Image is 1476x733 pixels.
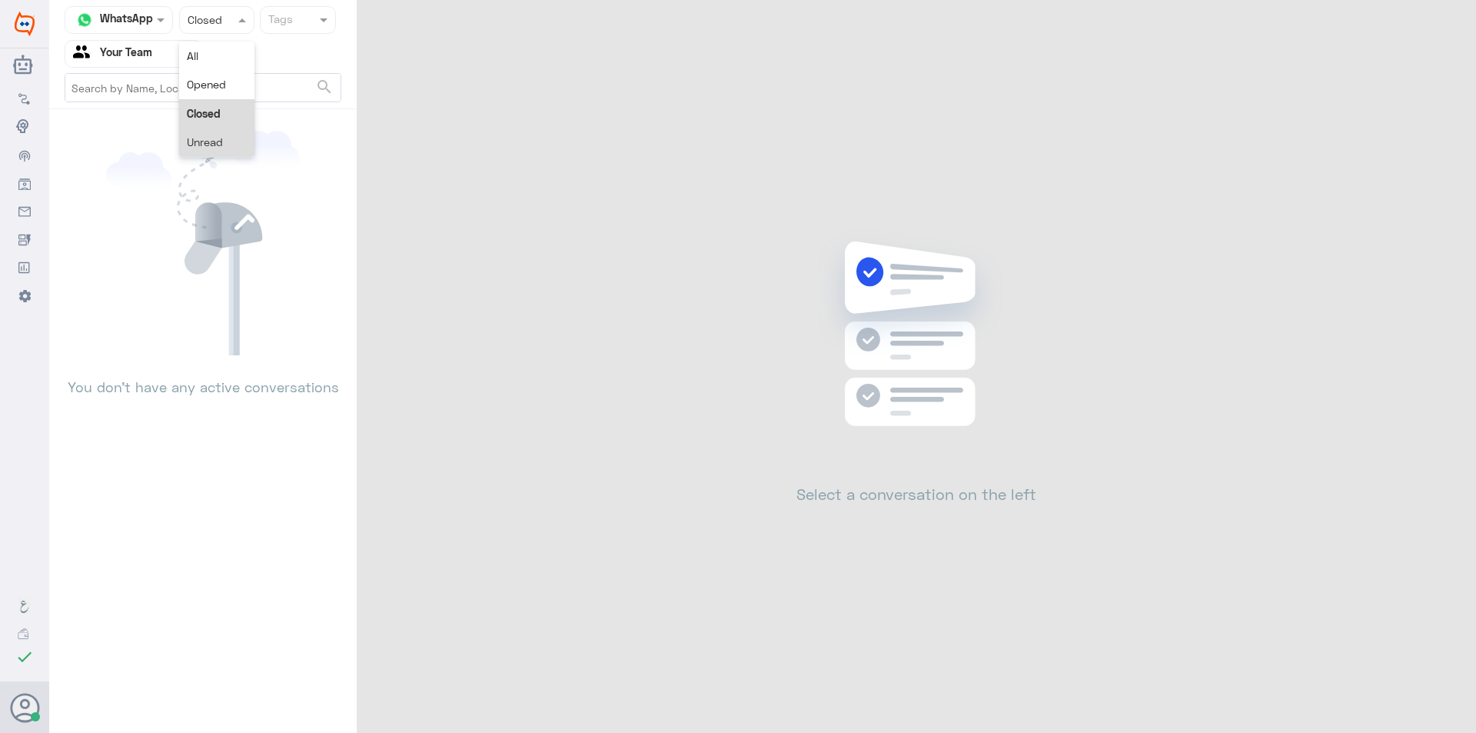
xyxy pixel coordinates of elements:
img: yourTeam.svg [73,42,96,65]
input: Search by Name, Local etc… [65,74,341,102]
i: check [15,648,34,666]
img: whatsapp.png [73,8,96,32]
img: Widebot Logo [15,12,35,36]
h2: Select a conversation on the left [796,485,1036,503]
button: Avatar [10,693,39,722]
span: search [315,78,334,96]
span: All [187,49,198,62]
span: Closed [187,107,221,120]
span: Opened [187,78,226,91]
span: Unread [187,135,223,148]
p: You don’t have any active conversations [65,355,341,398]
div: Tags [266,11,293,31]
button: search [315,75,334,100]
